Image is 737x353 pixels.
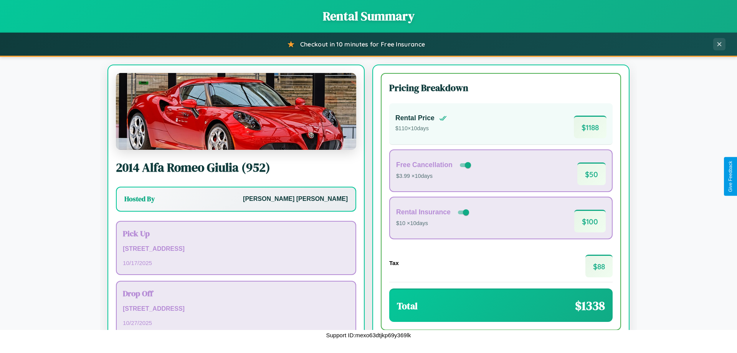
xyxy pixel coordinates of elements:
[123,303,349,315] p: [STREET_ADDRESS]
[243,194,348,205] p: [PERSON_NAME] [PERSON_NAME]
[574,116,606,138] span: $ 1188
[397,300,418,312] h3: Total
[396,219,471,229] p: $10 × 10 days
[728,161,733,192] div: Give Feedback
[116,159,356,176] h2: 2014 Alfa Romeo Giulia (952)
[123,258,349,268] p: 10 / 17 / 2025
[116,73,356,150] img: Alfa Romeo Giulia (952)
[123,288,349,299] h3: Drop Off
[124,194,155,204] h3: Hosted By
[396,171,473,181] p: $3.99 × 10 days
[395,124,447,134] p: $ 110 × 10 days
[123,228,349,239] h3: Pick Up
[396,208,451,216] h4: Rental Insurance
[396,161,453,169] h4: Free Cancellation
[123,244,349,255] p: [STREET_ADDRESS]
[8,8,729,25] h1: Rental Summary
[389,81,613,94] h3: Pricing Breakdown
[389,260,399,266] h4: Tax
[123,318,349,328] p: 10 / 27 / 2025
[575,297,605,314] span: $ 1338
[577,162,606,185] span: $ 50
[585,255,613,277] span: $ 88
[300,40,425,48] span: Checkout in 10 minutes for Free Insurance
[395,114,435,122] h4: Rental Price
[574,210,606,232] span: $ 100
[326,330,411,340] p: Support ID: mexo63dtjkp69y369lk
